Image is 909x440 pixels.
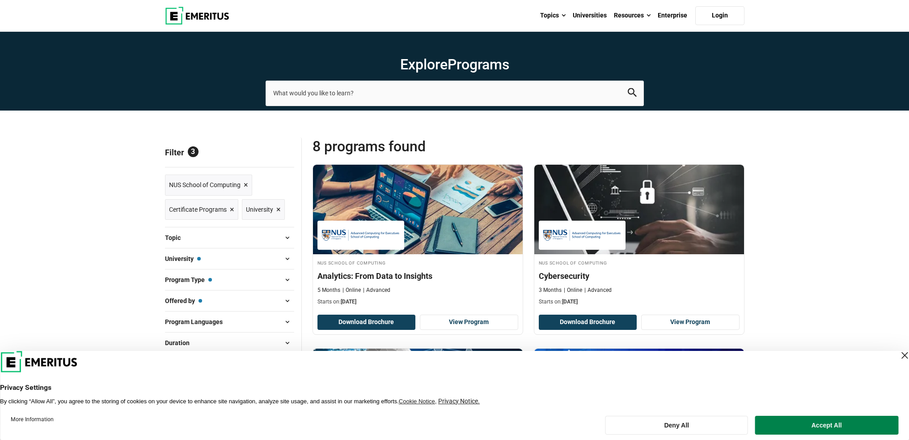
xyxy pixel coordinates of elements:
[539,315,637,330] button: Download Brochure
[165,252,294,265] button: University
[230,203,234,216] span: ×
[169,180,241,190] span: NUS School of Computing
[188,146,199,157] span: 3
[363,286,390,294] p: Advanced
[165,175,252,196] a: NUS School of Computing ×
[313,165,523,254] img: Analytics: From Data to Insights | Online Business Analytics Course
[242,199,285,220] a: University ×
[539,259,740,266] h4: NUS School of Computing
[165,317,230,327] span: Program Languages
[165,199,238,220] a: Certificate Programs ×
[165,233,188,243] span: Topic
[420,315,518,330] a: View Program
[169,205,227,214] span: Certificate Programs
[246,205,273,214] span: University
[165,338,197,348] span: Duration
[695,6,744,25] a: Login
[165,315,294,329] button: Program Languages
[628,88,637,98] button: search
[165,275,212,285] span: Program Type
[562,299,578,305] span: [DATE]
[341,299,356,305] span: [DATE]
[539,286,562,294] p: 3 Months
[543,225,621,245] img: NUS School of Computing
[317,270,518,282] h4: Analytics: From Data to Insights
[266,148,294,159] a: Reset all
[539,270,740,282] h4: Cybersecurity
[539,298,740,306] p: Starts on:
[266,81,644,106] input: search-page
[584,286,612,294] p: Advanced
[534,165,744,311] a: Cybersecurity Course by NUS School of Computing - September 30, 2025 NUS School of Computing NUS ...
[165,137,294,167] p: Filter
[313,165,523,311] a: Business Analytics Course by NUS School of Computing - September 30, 2025 NUS School of Computing...
[317,259,518,266] h4: NUS School of Computing
[317,315,416,330] button: Download Brochure
[534,165,744,254] img: Cybersecurity | Online Cybersecurity Course
[564,286,582,294] p: Online
[534,349,744,438] img: Technology Leadership and Innovation Programme | Online Leadership Course
[342,286,361,294] p: Online
[165,336,294,350] button: Duration
[313,137,528,155] span: 8 Programs found
[244,179,248,192] span: ×
[641,315,740,330] a: View Program
[165,254,201,264] span: University
[448,56,509,73] span: Programs
[165,294,294,308] button: Offered by
[322,225,400,245] img: NUS School of Computing
[313,349,523,438] img: Machine Learning and Data Analytics using Python | Online AI and Machine Learning Course
[165,273,294,286] button: Program Type
[628,90,637,99] a: search
[165,231,294,244] button: Topic
[276,203,281,216] span: ×
[165,296,202,306] span: Offered by
[317,286,340,294] p: 5 Months
[266,56,644,73] h1: Explore
[317,298,518,306] p: Starts on:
